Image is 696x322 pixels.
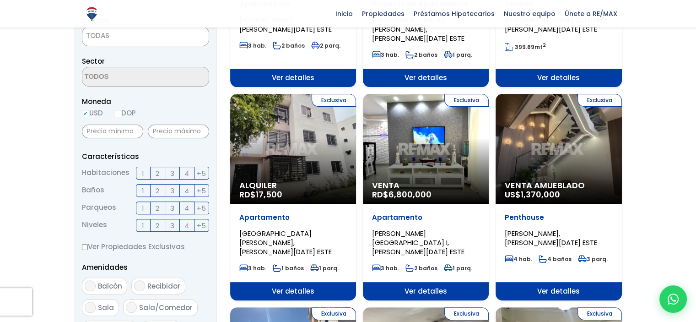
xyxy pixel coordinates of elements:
[82,167,129,180] span: Habitaciones
[543,42,546,49] sup: 2
[142,168,144,179] span: 1
[82,184,104,197] span: Baños
[444,51,472,59] span: 1 parq.
[82,151,209,162] p: Características
[560,7,622,21] span: Únete a RE/MAX
[184,202,189,214] span: 4
[114,107,136,119] label: DOP
[273,42,305,49] span: 2 baños
[405,51,437,59] span: 2 baños
[156,185,159,196] span: 2
[156,168,159,179] span: 2
[230,94,356,300] a: Exclusiva Alquiler RD$17,500 Apartamento [GEOGRAPHIC_DATA][PERSON_NAME], [PERSON_NAME][DATE] ESTE...
[239,264,266,272] span: 3 hab.
[505,43,546,51] span: mt
[372,181,480,190] span: Venta
[239,42,266,49] span: 3 hab.
[170,185,174,196] span: 3
[197,168,206,179] span: +5
[539,255,572,263] span: 4 baños
[363,69,489,87] span: Ver detalles
[312,307,356,320] span: Exclusiva
[139,303,193,312] span: Sala/Comedor
[85,280,96,291] input: Balcón
[578,255,608,263] span: 3 parq.
[444,94,489,107] span: Exclusiva
[230,282,356,300] span: Ver detalles
[372,213,480,222] p: Apartamento
[86,31,109,40] span: TODAS
[82,29,209,42] span: TODAS
[82,219,107,232] span: Niveles
[239,181,347,190] span: Alquiler
[363,94,489,300] a: Exclusiva Venta RD$6,800,000 Apartamento [PERSON_NAME][GEOGRAPHIC_DATA] I, [PERSON_NAME][DATE] ES...
[505,213,612,222] p: Penthouse
[126,302,137,313] input: Sala/Comedor
[82,110,89,117] input: USD
[239,213,347,222] p: Apartamento
[142,220,144,231] span: 1
[142,185,144,196] span: 1
[82,262,209,273] p: Amenidades
[505,181,612,190] span: Venta Amueblado
[184,220,189,231] span: 4
[388,189,432,200] span: 6,800,000
[230,69,356,87] span: Ver detalles
[82,96,209,107] span: Moneda
[82,56,105,66] span: Sector
[142,202,144,214] span: 1
[147,281,180,291] span: Recibidor
[515,43,534,51] span: 399.69
[409,7,499,21] span: Préstamos Hipotecarios
[82,107,103,119] label: USD
[505,229,597,247] span: [PERSON_NAME], [PERSON_NAME][DATE] ESTE
[496,94,621,300] a: Exclusiva Venta Amueblado US$1,370,000 Penthouse [PERSON_NAME], [PERSON_NAME][DATE] ESTE 4 hab. 4...
[197,220,206,231] span: +5
[577,94,622,107] span: Exclusiva
[197,185,206,196] span: +5
[273,264,304,272] span: 1 baños
[156,220,159,231] span: 2
[82,202,116,214] span: Parqueos
[170,220,174,231] span: 3
[98,281,122,291] span: Balcón
[496,282,621,300] span: Ver detalles
[82,241,209,252] label: Ver Propiedades Exclusivas
[184,168,189,179] span: 4
[331,7,357,21] span: Inicio
[114,110,121,117] input: DOP
[505,189,560,200] span: US$
[311,42,340,49] span: 2 parq.
[82,125,143,138] input: Precio mínimo
[197,202,206,214] span: +5
[148,125,209,138] input: Precio máximo
[363,282,489,300] span: Ver detalles
[372,15,464,43] span: [GEOGRAPHIC_DATA][PERSON_NAME], [PERSON_NAME][DATE] ESTE
[499,7,560,21] span: Nuestro equipo
[134,280,145,291] input: Recibidor
[521,189,560,200] span: 1,370,000
[170,168,174,179] span: 3
[156,202,159,214] span: 2
[256,189,282,200] span: 17,500
[357,7,409,21] span: Propiedades
[85,302,96,313] input: Sala
[444,307,489,320] span: Exclusiva
[82,67,171,87] textarea: Search
[372,189,432,200] span: RD$
[372,229,464,257] span: [PERSON_NAME][GEOGRAPHIC_DATA] I, [PERSON_NAME][DATE] ESTE
[405,264,437,272] span: 2 baños
[82,27,209,46] span: TODAS
[505,255,532,263] span: 4 hab.
[577,307,622,320] span: Exclusiva
[372,51,399,59] span: 3 hab.
[496,69,621,87] span: Ver detalles
[310,264,339,272] span: 1 parq.
[84,6,100,22] img: Logo de REMAX
[98,303,114,312] span: Sala
[82,244,88,250] input: Ver Propiedades Exclusivas
[312,94,356,107] span: Exclusiva
[184,185,189,196] span: 4
[239,189,282,200] span: RD$
[239,229,332,257] span: [GEOGRAPHIC_DATA][PERSON_NAME], [PERSON_NAME][DATE] ESTE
